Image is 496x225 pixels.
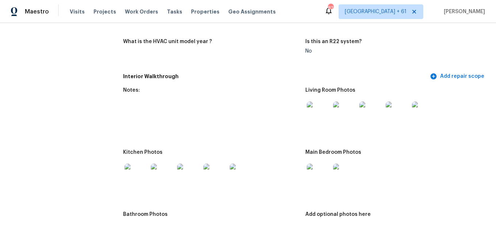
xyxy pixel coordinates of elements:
[305,49,481,54] div: No
[305,39,362,44] h5: Is this an R22 system?
[70,8,85,15] span: Visits
[305,212,371,217] h5: Add optional photos here
[123,88,140,93] h5: Notes:
[123,150,163,155] h5: Kitchen Photos
[228,8,276,15] span: Geo Assignments
[25,8,49,15] span: Maestro
[191,8,220,15] span: Properties
[441,8,485,15] span: [PERSON_NAME]
[125,8,158,15] span: Work Orders
[328,4,333,12] div: 827
[123,73,428,80] h5: Interior Walkthrough
[94,8,116,15] span: Projects
[123,212,168,217] h5: Bathroom Photos
[123,39,212,44] h5: What is the HVAC unit model year ?
[428,70,487,83] button: Add repair scope
[305,88,355,93] h5: Living Room Photos
[431,72,484,81] span: Add repair scope
[305,150,361,155] h5: Main Bedroom Photos
[345,8,407,15] span: [GEOGRAPHIC_DATA] + 61
[167,9,182,14] span: Tasks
